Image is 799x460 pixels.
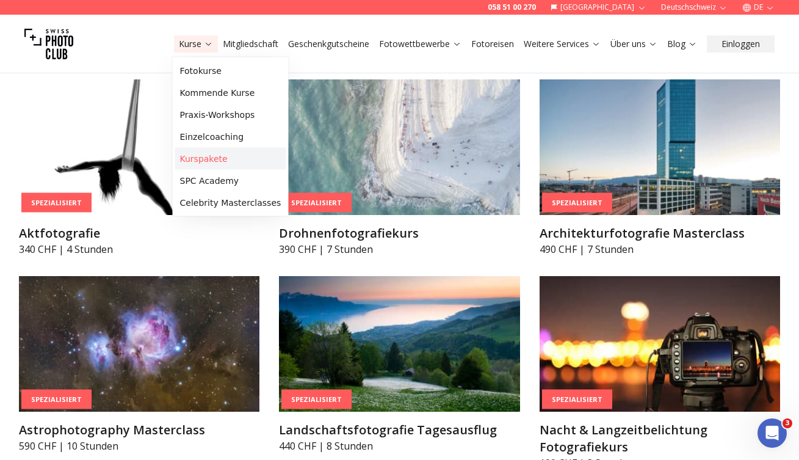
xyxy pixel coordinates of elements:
[540,79,781,257] a: Architekturfotografie MasterclassSpezialisiertArchitekturfotografie Masterclass490 CHF | 7 Stunden
[281,389,352,409] div: Spezialisiert
[19,242,260,257] p: 340 CHF | 4 Stunden
[21,389,92,409] div: Spezialisiert
[488,2,536,12] a: 058 51 00 270
[223,38,278,50] a: Mitgliedschaft
[288,38,369,50] a: Geschenkgutscheine
[175,170,286,192] a: SPC Academy
[279,276,520,453] a: Landschaftsfotografie TagesausflugSpezialisiertLandschaftsfotografie Tagesausflug440 CHF | 8 Stunden
[379,38,461,50] a: Fotowettbewerbe
[606,35,662,53] button: Über uns
[19,276,260,453] a: Astrophotography MasterclassSpezialisiertAstrophotography Masterclass590 CHF | 10 Stunden
[175,192,286,214] a: Celebrity Masterclasses
[24,20,73,68] img: Swiss photo club
[540,225,781,242] h3: Architekturfotografie Masterclass
[283,35,374,53] button: Geschenkgutscheine
[19,439,260,453] p: 590 CHF | 10 Stunden
[610,38,657,50] a: Über uns
[174,35,218,53] button: Kurse
[279,225,520,242] h3: Drohnenfotografiekurs
[519,35,606,53] button: Weitere Services
[19,276,260,412] img: Astrophotography Masterclass
[667,38,697,50] a: Blog
[757,418,787,448] iframe: Intercom live chat
[374,35,466,53] button: Fotowettbewerbe
[279,242,520,257] p: 390 CHF | 7 Stunden
[524,38,601,50] a: Weitere Services
[19,79,260,215] img: Aktfotografie
[279,276,520,412] img: Landschaftsfotografie Tagesausflug
[279,439,520,453] p: 440 CHF | 8 Stunden
[466,35,519,53] button: Fotoreisen
[540,79,781,215] img: Architekturfotografie Masterclass
[662,35,702,53] button: Blog
[540,276,781,412] img: Nacht & Langzeitbelichtung Fotografiekurs
[540,422,781,456] h3: Nacht & Langzeitbelichtung Fotografiekurs
[542,389,612,409] div: Spezialisiert
[279,79,520,215] img: Drohnenfotografiekurs
[175,126,286,148] a: Einzelcoaching
[19,225,260,242] h3: Aktfotografie
[179,38,213,50] a: Kurse
[175,60,286,82] a: Fotokurse
[175,104,286,126] a: Praxis-Workshops
[175,148,286,170] a: Kurspakete
[783,418,792,428] span: 3
[471,38,514,50] a: Fotoreisen
[279,422,520,439] h3: Landschaftsfotografie Tagesausflug
[19,422,260,439] h3: Astrophotography Masterclass
[19,79,260,257] a: AktfotografieSpezialisiertAktfotografie340 CHF | 4 Stunden
[540,242,781,257] p: 490 CHF | 7 Stunden
[21,192,92,213] div: Spezialisiert
[542,192,612,213] div: Spezialisiert
[279,79,520,257] a: DrohnenfotografiekursSpezialisiertDrohnenfotografiekurs390 CHF | 7 Stunden
[218,35,283,53] button: Mitgliedschaft
[281,192,352,213] div: Spezialisiert
[175,82,286,104] a: Kommende Kurse
[707,35,775,53] button: Einloggen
